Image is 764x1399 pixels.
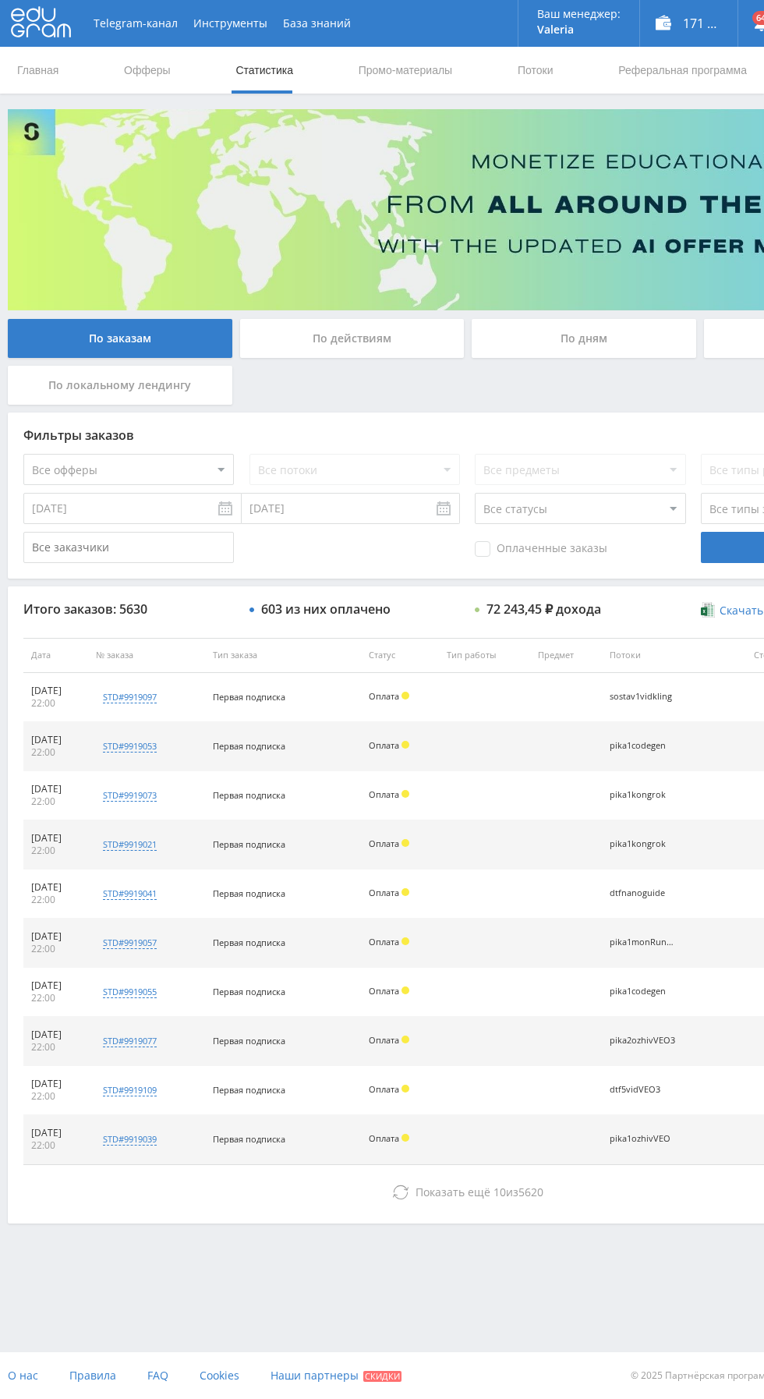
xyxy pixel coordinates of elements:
div: По заказам [8,319,232,358]
p: Valeria [537,23,621,36]
span: FAQ [147,1368,168,1383]
span: Правила [69,1368,116,1383]
span: Наши партнеры [271,1368,359,1383]
a: Cookies [200,1352,239,1399]
a: Наши партнеры Скидки [271,1352,401,1399]
div: По дням [472,319,696,358]
a: Потоки [516,47,555,94]
div: По локальному лендингу [8,366,232,405]
a: Главная [16,47,60,94]
div: По действиям [240,319,465,358]
a: Промо-материалы [357,47,454,94]
a: Офферы [122,47,172,94]
span: Оплаченные заказы [475,541,607,557]
a: О нас [8,1352,38,1399]
p: Ваш менеджер: [537,8,621,20]
span: Cookies [200,1368,239,1383]
a: Реферальная программа [617,47,748,94]
a: FAQ [147,1352,168,1399]
a: Статистика [234,47,295,94]
a: Правила [69,1352,116,1399]
span: О нас [8,1368,38,1383]
input: Все заказчики [23,532,234,563]
span: Скидки [363,1371,401,1382]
